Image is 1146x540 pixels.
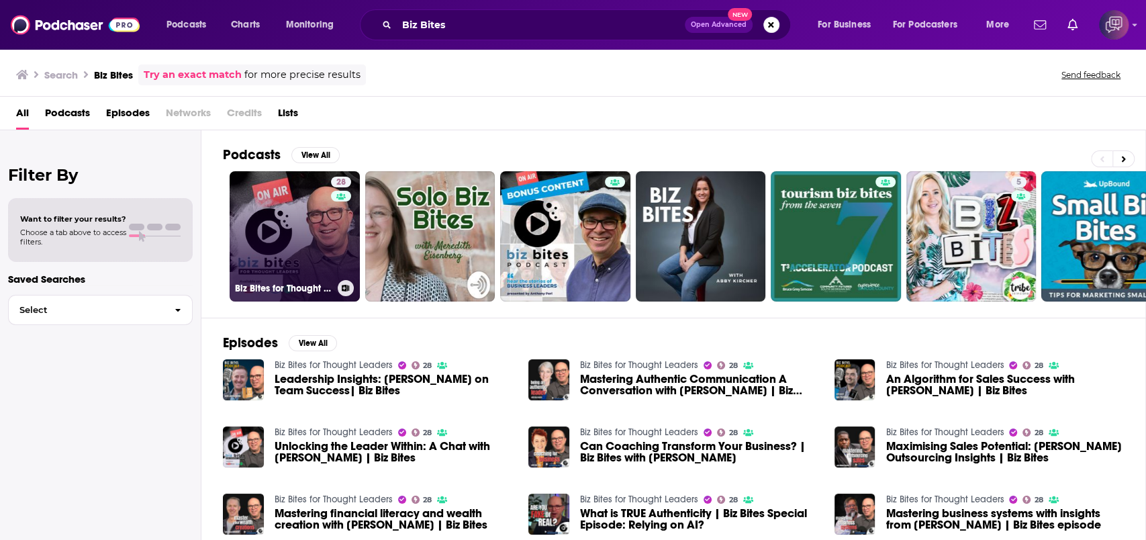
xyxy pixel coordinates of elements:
[717,429,738,437] a: 28
[886,359,1004,371] a: Biz Bites for Thought Leaders
[289,335,337,351] button: View All
[223,494,264,535] img: Mastering financial literacy and wealth creation with Andrew Woodward | Biz Bites
[9,306,164,314] span: Select
[886,441,1124,463] span: Maximising Sales Potential: [PERSON_NAME] Outsourcing Insights | Biz Bites
[580,441,818,463] span: Can Coaching Transform Your Business? | Biz Bites with [PERSON_NAME]
[528,494,569,535] img: What is TRUE Authenticity | Biz Bites Special Episode: Relying on AI?
[886,426,1004,438] a: Biz Bites for Thought Leaders
[886,373,1124,396] a: An Algorithm for Sales Success with Igor Portugal | Biz Bites
[423,430,432,436] span: 28
[886,373,1124,396] span: An Algorithm for Sales Success with [PERSON_NAME] | Biz Bites
[227,102,262,130] span: Credits
[728,8,752,21] span: New
[11,12,140,38] img: Podchaser - Follow, Share and Rate Podcasts
[8,273,193,285] p: Saved Searches
[235,283,332,294] h3: Biz Bites for Thought Leaders
[886,508,1124,531] a: Mastering business systems with insights from John Tonkin | Biz Bites episode
[397,14,685,36] input: Search podcasts, credits, & more...
[580,508,818,531] a: What is TRUE Authenticity | Biz Bites Special Episode: Relying on AI?
[1016,176,1021,189] span: 5
[580,373,818,396] span: Mastering Authentic Communication A Conversation with [PERSON_NAME] | Biz Bites
[1099,10,1129,40] button: Show profile menu
[1035,363,1043,369] span: 28
[685,17,753,33] button: Open AdvancedNew
[1022,496,1043,504] a: 28
[331,177,351,187] a: 28
[20,214,126,224] span: Want to filter your results?
[423,497,432,503] span: 28
[580,359,698,371] a: Biz Bites for Thought Leaders
[275,426,393,438] a: Biz Bites for Thought Leaders
[834,494,875,535] img: Mastering business systems with insights from John Tonkin | Biz Bites episode
[223,426,264,467] img: Unlocking the Leader Within: A Chat with Ingeborg | Biz Bites
[906,171,1037,302] a: 5
[412,429,432,437] a: 28
[1011,177,1026,187] a: 5
[244,67,361,83] span: for more precise results
[275,373,513,396] span: Leadership Insights: [PERSON_NAME] on Team Success| Biz Bites
[230,171,360,302] a: 28Biz Bites for Thought Leaders
[886,494,1004,505] a: Biz Bites for Thought Leaders
[528,426,569,467] img: Can Coaching Transform Your Business? | Biz Bites with Ellen Tyler
[986,15,1009,34] span: More
[691,21,747,28] span: Open Advanced
[222,14,268,36] a: Charts
[1099,10,1129,40] span: Logged in as corioliscompany
[1057,69,1125,81] button: Send feedback
[1022,361,1043,369] a: 28
[231,15,260,34] span: Charts
[808,14,888,36] button: open menu
[893,15,957,34] span: For Podcasters
[8,165,193,185] h2: Filter By
[884,14,977,36] button: open menu
[166,102,211,130] span: Networks
[834,359,875,400] img: An Algorithm for Sales Success with Igor Portugal | Biz Bites
[20,228,126,246] span: Choose a tab above to access filters.
[580,441,818,463] a: Can Coaching Transform Your Business? | Biz Bites with Ellen Tyler
[1022,429,1043,437] a: 28
[1035,497,1043,503] span: 28
[8,295,193,325] button: Select
[106,102,150,130] a: Episodes
[423,363,432,369] span: 28
[412,496,432,504] a: 28
[223,359,264,400] img: Leadership Insights: Jonno White on Team Success| Biz Bites
[166,15,206,34] span: Podcasts
[1029,13,1051,36] a: Show notifications dropdown
[717,361,738,369] a: 28
[144,67,242,83] a: Try an exact match
[275,508,513,531] a: Mastering financial literacy and wealth creation with Andrew Woodward | Biz Bites
[1035,430,1043,436] span: 28
[223,146,281,163] h2: Podcasts
[44,69,78,81] h3: Search
[275,441,513,463] span: Unlocking the Leader Within: A Chat with [PERSON_NAME] | Biz Bites
[729,363,738,369] span: 28
[223,334,337,351] a: EpisodesView All
[45,102,90,130] a: Podcasts
[528,359,569,400] img: Mastering Authentic Communication A Conversation with Gina Balarin | Biz Bites
[275,373,513,396] a: Leadership Insights: Jonno White on Team Success| Biz Bites
[94,69,133,81] h3: Biz Bites
[1062,13,1083,36] a: Show notifications dropdown
[16,102,29,130] span: All
[275,359,393,371] a: Biz Bites for Thought Leaders
[818,15,871,34] span: For Business
[223,334,278,351] h2: Episodes
[223,146,340,163] a: PodcastsView All
[729,430,738,436] span: 28
[580,426,698,438] a: Biz Bites for Thought Leaders
[286,15,334,34] span: Monitoring
[834,426,875,467] img: Maximising Sales Potential: William Gilchrist's Outsourcing Insights | Biz Bites
[278,102,298,130] a: Lists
